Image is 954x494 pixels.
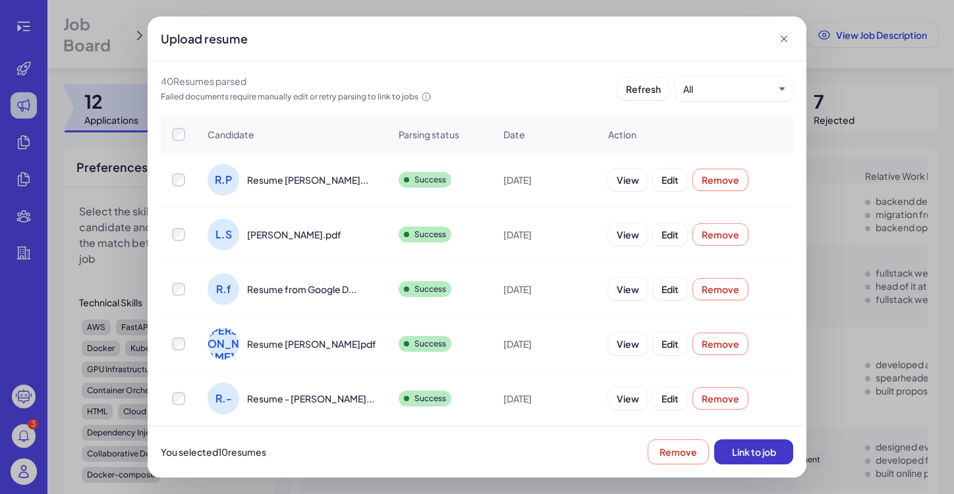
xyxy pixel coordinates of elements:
span: Date [503,128,525,141]
span: Edit [661,393,679,404]
button: Edit [653,333,687,355]
span: [DATE] [503,392,532,405]
div: R.f [208,273,239,305]
span: Remove [702,338,739,350]
span: View [617,229,639,240]
span: View [617,393,639,404]
span: [DATE] [503,228,532,241]
div: R.P [208,164,239,196]
span: Action [608,128,636,141]
button: Remove [692,333,748,355]
div: R.- [208,383,239,414]
button: Remove [692,387,748,410]
span: Success [399,281,451,297]
span: Resume from Google Docs (1).pdf [247,283,356,296]
span: Resume - Lucas Migliori.pdf [247,392,374,405]
span: Success [399,336,451,352]
button: Edit [653,223,687,246]
span: Success [399,227,451,242]
div: Failed documents require manually edit or retry parsing to link to jobs [161,90,432,103]
span: [DATE] [503,173,532,186]
button: View [608,278,648,300]
div: Upload resume [161,30,248,48]
button: Edit [653,278,687,300]
span: [DATE] [503,283,532,296]
button: Remove [692,223,748,246]
button: View [608,387,648,410]
span: Remove [702,229,739,240]
span: View [617,283,639,295]
button: Link to job [714,439,793,464]
span: Resume Pedro Dousseau-2.pdf [247,173,368,186]
div: 40 Resume s parsed [161,74,432,88]
span: Link to job [732,446,776,458]
div: [PERSON_NAME] [208,328,239,360]
span: Success [399,172,451,188]
button: Refresh [617,78,669,100]
div: You selected 10 resume s [161,445,648,458]
span: Success [399,391,451,406]
span: Luiz Stefani.pdf [247,228,341,241]
span: [DATE] [503,337,532,350]
button: View [608,333,648,355]
span: Edit [661,174,679,186]
span: Edit [661,338,679,350]
button: Remove [648,439,709,464]
button: Remove [692,278,748,300]
button: Remove [692,169,748,191]
span: Edit [661,229,679,240]
span: Edit [661,283,679,295]
span: Candidate [208,128,254,141]
div: L.S [208,219,239,250]
span: Resume Lucas F..pdf [247,337,376,350]
button: Edit [653,387,687,410]
span: Remove [702,174,739,186]
span: Remove [702,393,739,404]
span: Remove [702,283,739,295]
span: View [617,174,639,186]
button: View [608,223,648,246]
span: View [617,338,639,350]
button: All [683,81,774,97]
span: Remove [659,446,697,458]
span: Parsing status [399,128,459,141]
button: Edit [653,169,687,191]
button: View [608,169,648,191]
span: Refresh [626,83,661,95]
